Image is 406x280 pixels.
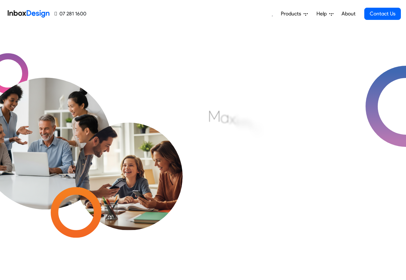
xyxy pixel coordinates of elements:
div: x [229,109,236,128]
div: i [251,115,254,135]
div: M [208,107,220,126]
a: About [340,7,357,20]
span: Products [281,10,304,18]
span: Help [316,10,329,18]
div: i [236,111,238,130]
a: Help [314,7,336,20]
a: Products [278,7,310,20]
div: i [260,122,263,141]
div: Maximising Efficient & Engagement, Connecting Schools, Families, and Students. [208,106,364,202]
a: Contact Us [364,8,401,20]
a: 07 281 1600 [55,10,86,18]
div: a [220,108,229,127]
div: s [254,118,260,138]
img: parents_with_child.png [62,96,196,230]
div: m [238,113,251,132]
